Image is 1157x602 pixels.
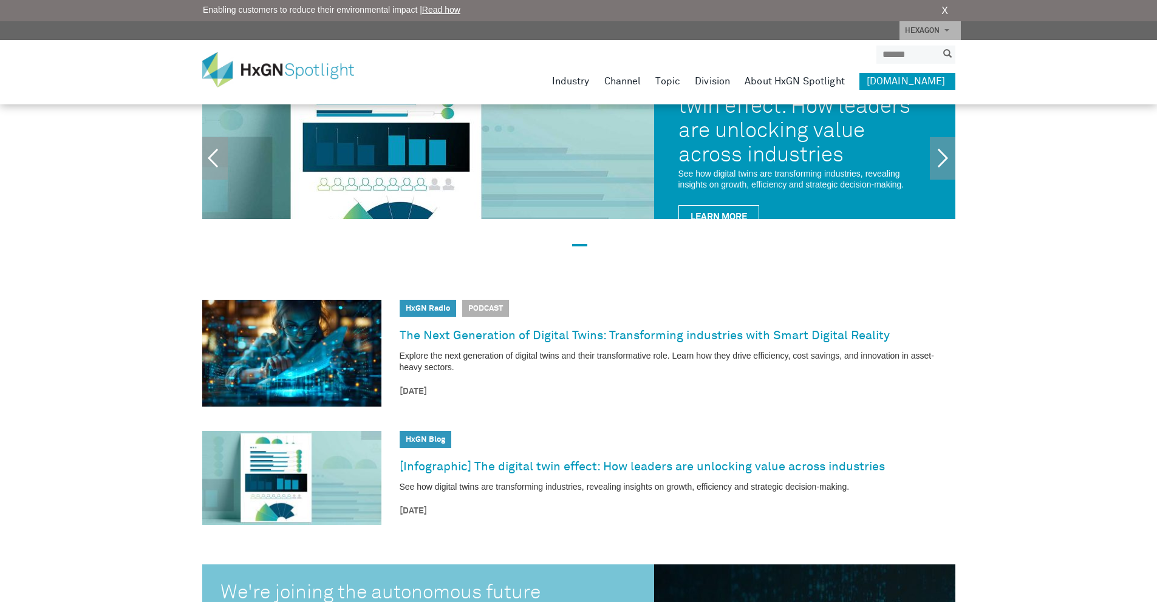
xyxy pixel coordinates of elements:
p: See how digital twins are transforming industries, revealing insights on growth, efficiency and s... [400,481,955,493]
a: Next [930,137,955,180]
img: HxGN Spotlight [202,52,372,87]
a: HxGN Radio [406,305,450,313]
p: Explore the next generation of digital twins and their transformative role. Learn how they drive ... [400,350,955,373]
a: Channel [604,73,641,90]
img: [Infographic] The digital twin effect: How leaders are unlocking value across industries [202,431,381,525]
p: See how digital twins are transforming industries, revealing insights on growth, efficiency and s... [678,168,931,190]
a: HxGN Blog [406,436,445,444]
a: Industry [552,73,590,90]
a: The Next Generation of Digital Twins: Transforming industries with Smart Digital Reality [400,326,890,345]
a: [Infographic] The digital twin effect: How leaders are unlocking value across industries [400,457,885,476]
a: Read how [422,5,460,15]
a: Learn More [678,205,759,228]
span: Enabling customers to reduce their environmental impact | [203,4,460,16]
a: [Infographic] The digital twin effect: How leaders are unlocking value across industries [678,62,931,168]
a: X [941,4,948,18]
span: Podcast [462,300,509,317]
a: [DOMAIN_NAME] [859,73,955,90]
a: Division [695,73,730,90]
img: The Next Generation of Digital Twins: Transforming industries with Smart Digital Reality [202,300,381,407]
time: [DATE] [400,505,955,518]
a: About HxGN Spotlight [745,73,845,90]
a: HEXAGON [899,21,961,40]
img: [Infographic] The digital twin effect: How leaders are unlocking value across industries [202,49,654,219]
a: Topic [655,73,680,90]
a: Previous [202,137,228,180]
time: [DATE] [400,385,955,398]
